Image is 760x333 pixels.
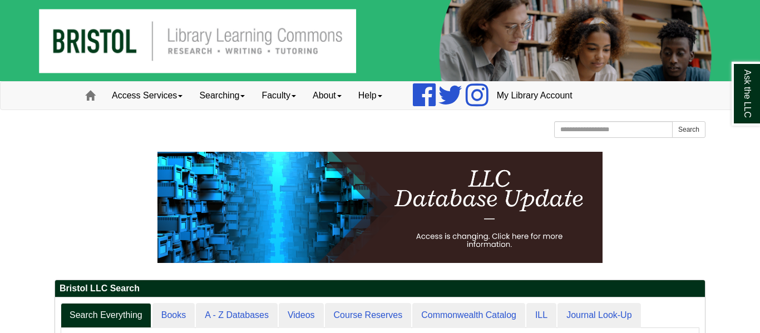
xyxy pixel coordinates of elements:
img: HTML tutorial [157,152,603,263]
a: A - Z Databases [196,303,278,328]
a: Course Reserves [325,303,412,328]
a: Searching [191,82,253,110]
a: Search Everything [61,303,151,328]
a: Faculty [253,82,304,110]
a: My Library Account [488,82,581,110]
a: Access Services [103,82,191,110]
a: Commonwealth Catalog [412,303,525,328]
a: Journal Look-Up [557,303,640,328]
a: Help [350,82,391,110]
a: About [304,82,350,110]
a: Videos [279,303,324,328]
a: ILL [526,303,556,328]
a: Books [152,303,195,328]
h2: Bristol LLC Search [55,280,705,297]
button: Search [672,121,705,138]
